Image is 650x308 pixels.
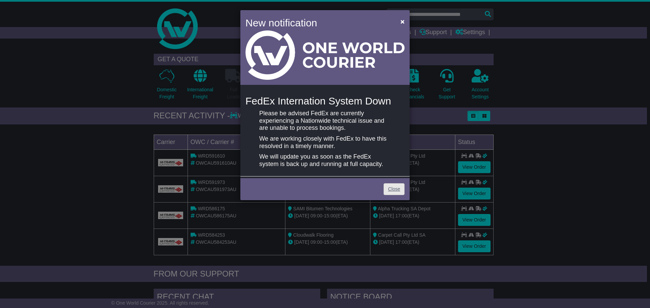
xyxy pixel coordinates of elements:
h4: New notification [245,15,391,30]
span: × [400,18,405,25]
img: Light [245,30,405,80]
p: We are working closely with FedEx to have this resolved in a timely manner. [259,135,391,150]
p: Please be advised FedEx are currently experiencing a Nationwide technical issue and are unable to... [259,110,391,132]
a: Close [384,183,405,195]
p: We will update you as soon as the FedEx system is back up and running at full capacity. [259,153,391,168]
button: Close [397,15,408,28]
h4: FedEx Internation System Down [245,95,405,106]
